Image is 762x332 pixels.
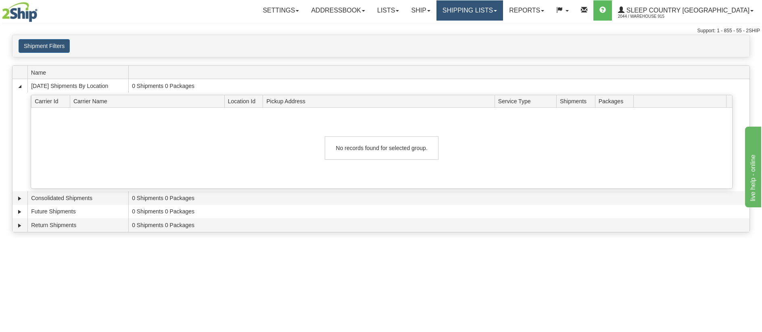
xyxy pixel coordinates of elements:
[128,218,749,232] td: 0 Shipments 0 Packages
[2,27,760,34] div: Support: 1 - 855 - 55 - 2SHIP
[371,0,405,21] a: Lists
[266,95,495,107] span: Pickup Address
[16,208,24,216] a: Expand
[31,66,128,79] span: Name
[2,2,38,22] img: logo2044.jpg
[436,0,503,21] a: Shipping lists
[73,95,224,107] span: Carrier Name
[560,95,595,107] span: Shipments
[599,95,634,107] span: Packages
[128,191,749,205] td: 0 Shipments 0 Packages
[325,136,438,160] div: No records found for selected group.
[6,5,75,15] div: live help - online
[405,0,436,21] a: Ship
[498,95,557,107] span: Service Type
[743,125,761,207] iframe: chat widget
[128,205,749,219] td: 0 Shipments 0 Packages
[16,82,24,90] a: Collapse
[503,0,550,21] a: Reports
[19,39,70,53] button: Shipment Filters
[16,221,24,230] a: Expand
[27,79,128,93] td: [DATE] Shipments By Location
[16,194,24,203] a: Expand
[305,0,371,21] a: Addressbook
[618,13,678,21] span: 2044 / Warehouse 915
[228,95,263,107] span: Location Id
[27,205,128,219] td: Future Shipments
[35,95,70,107] span: Carrier Id
[128,79,749,93] td: 0 Shipments 0 Packages
[27,191,128,205] td: Consolidated Shipments
[27,218,128,232] td: Return Shipments
[612,0,760,21] a: Sleep Country [GEOGRAPHIC_DATA] 2044 / Warehouse 915
[257,0,305,21] a: Settings
[624,7,749,14] span: Sleep Country [GEOGRAPHIC_DATA]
